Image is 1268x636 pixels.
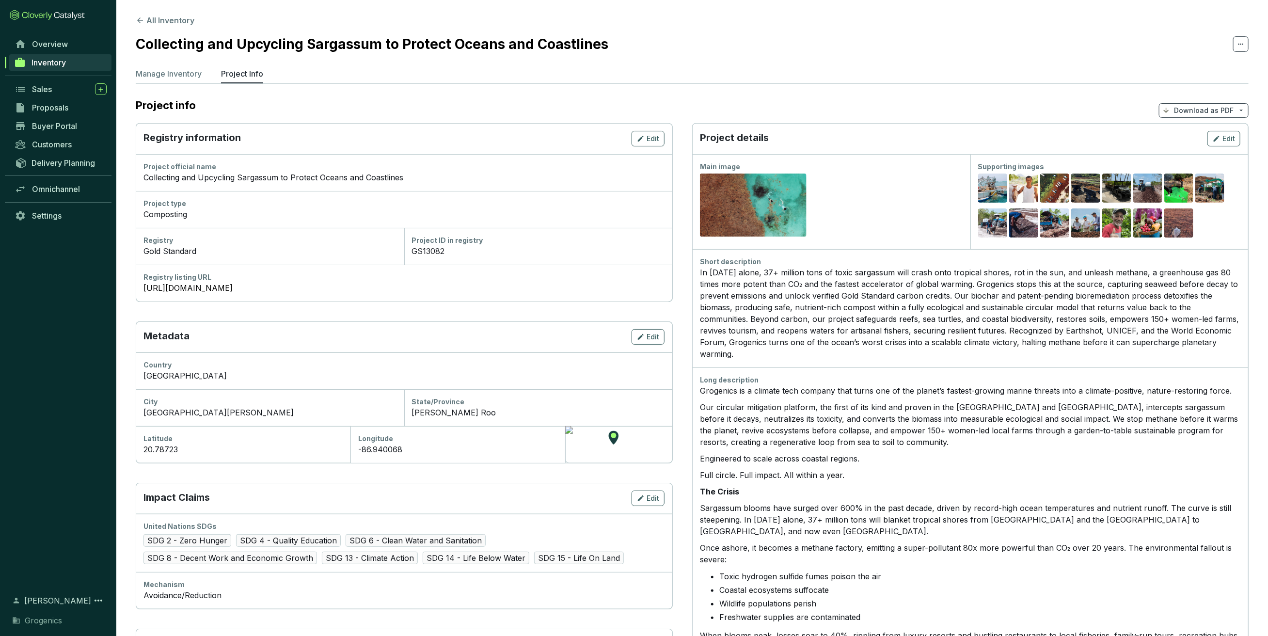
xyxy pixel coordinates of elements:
[10,99,111,116] a: Proposals
[700,453,1240,464] p: Engineered to scale across coastal regions.
[143,245,396,257] div: Gold Standard
[32,140,72,149] span: Customers
[32,158,95,168] span: Delivery Planning
[32,84,52,94] span: Sales
[143,329,190,345] p: Metadata
[700,257,1240,267] div: Short description
[719,611,1240,623] li: Freshwater supplies are contaminated
[10,136,111,153] a: Customers
[32,103,68,112] span: Proposals
[700,131,769,146] p: Project details
[700,401,1240,448] p: Our circular mitigation platform, the first of its kind and proven in the [GEOGRAPHIC_DATA] and [...
[412,245,665,257] div: GS13082
[358,444,557,455] div: -86.940068
[143,534,231,547] span: SDG 2 - Zero Hunger
[143,131,241,146] p: Registry information
[143,360,665,370] div: Country
[700,267,1240,360] div: In [DATE] alone, 37+ million tons of toxic sargassum will crash onto tropical shores, rot in the ...
[322,552,418,564] span: SDG 13 - Climate Action
[143,491,210,506] p: Impact Claims
[534,552,624,564] span: SDG 15 - Life On Land
[647,332,659,342] span: Edit
[32,58,66,67] span: Inventory
[143,522,665,531] div: United Nations SDGs
[143,589,665,601] div: Avoidance/Reduction
[423,552,529,564] span: SDG 14 - Life Below Water
[412,407,665,418] div: [PERSON_NAME] Roo
[719,584,1240,596] li: Coastal ecosystems suffocate
[700,375,1240,385] div: Long description
[632,491,665,506] button: Edit
[719,571,1240,582] li: Toxic hydrogen sulfide fumes poison the air
[10,118,111,134] a: Buyer Portal
[221,68,263,79] p: Project Info
[647,134,659,143] span: Edit
[236,534,341,547] span: SDG 4 - Quality Education
[32,121,77,131] span: Buyer Portal
[1174,106,1234,115] p: Download as PDF
[412,397,665,407] div: State/Province
[700,542,1240,565] p: Once ashore, it becomes a methane factory, emitting a super-pollutant 80x more powerful than CO₂ ...
[10,36,111,52] a: Overview
[10,155,111,171] a: Delivery Planning
[10,181,111,197] a: Omnichannel
[632,131,665,146] button: Edit
[143,199,665,208] div: Project type
[32,184,80,194] span: Omnichannel
[1207,131,1240,146] button: Edit
[412,236,665,245] div: Project ID in registry
[143,272,665,282] div: Registry listing URL
[978,162,1241,172] div: Supporting images
[143,282,665,294] a: [URL][DOMAIN_NAME]
[700,469,1240,481] p: Full circle. Full impact. All within a year.
[136,15,194,26] button: All Inventory
[700,385,1240,397] p: Grogenics is a climate tech company that turns one of the planet’s fastest-growing marine threats...
[647,493,659,503] span: Edit
[143,552,317,564] span: SDG 8 - Decent Work and Economic Growth
[10,207,111,224] a: Settings
[700,162,963,172] div: Main image
[136,68,202,79] p: Manage Inventory
[32,211,62,221] span: Settings
[143,434,343,444] div: Latitude
[700,502,1240,537] p: Sargassum blooms have surged over 600% in the past decade, driven by record-high ocean temperatur...
[10,81,111,97] a: Sales
[143,172,665,183] div: Collecting and Upcycling Sargassum to Protect Oceans and Coastlines
[719,598,1240,609] li: Wildlife populations perish
[143,397,396,407] div: City
[143,407,396,418] div: [GEOGRAPHIC_DATA][PERSON_NAME]
[700,487,739,496] strong: The Crisis
[143,580,665,589] div: Mechanism
[143,162,665,172] div: Project official name
[143,370,665,382] div: [GEOGRAPHIC_DATA]
[136,99,206,111] h2: Project info
[25,615,62,626] span: Grogenics
[136,34,608,54] h2: Collecting and Upcycling Sargassum to Protect Oceans and Coastlines
[32,39,68,49] span: Overview
[143,444,343,455] div: 20.78723
[9,54,111,71] a: Inventory
[143,208,665,220] div: Composting
[632,329,665,345] button: Edit
[143,236,396,245] div: Registry
[358,434,557,444] div: Longitude
[1222,134,1235,143] span: Edit
[24,595,91,606] span: [PERSON_NAME]
[346,534,486,547] span: SDG 6 - Clean Water and Sanitation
